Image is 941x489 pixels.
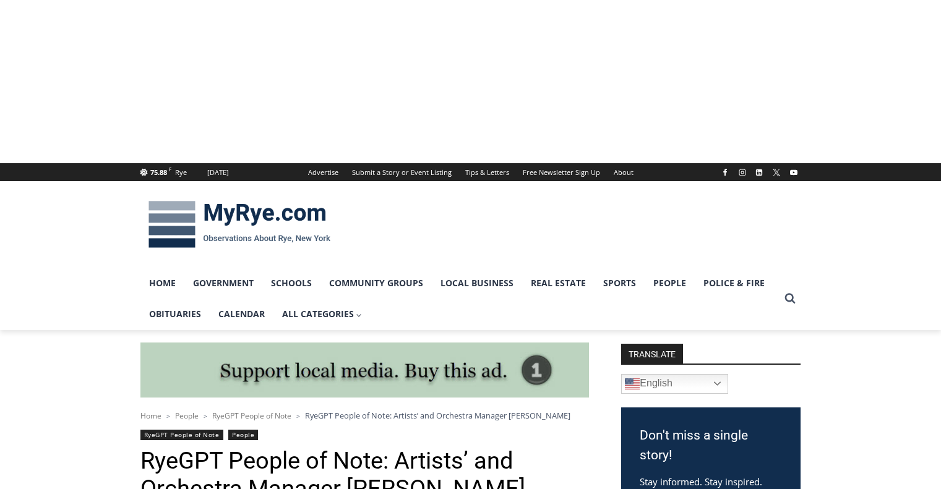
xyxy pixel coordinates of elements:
[621,374,728,394] a: English
[345,163,458,181] a: Submit a Story or Event Listing
[282,307,363,321] span: All Categories
[166,412,170,420] span: >
[786,165,801,180] a: YouTube
[212,410,291,421] a: RyeGPT People of Note
[296,412,300,420] span: >
[140,342,589,398] img: support local media, buy this ad
[140,268,184,299] a: Home
[140,410,161,421] a: Home
[718,165,733,180] a: Facebook
[301,163,345,181] a: Advertise
[695,268,773,299] a: Police & Fire
[228,430,258,440] a: People
[458,163,516,181] a: Tips & Letters
[640,426,782,465] h3: Don't miss a single story!
[769,165,784,180] a: X
[607,163,640,181] a: About
[735,165,750,180] a: Instagram
[150,168,167,177] span: 75.88
[621,344,683,364] strong: TRANSLATE
[184,268,262,299] a: Government
[140,430,223,440] a: RyeGPT People of Note
[140,409,589,422] nav: Breadcrumbs
[262,268,320,299] a: Schools
[752,165,767,180] a: Linkedin
[432,268,522,299] a: Local Business
[516,163,607,181] a: Free Newsletter Sign Up
[210,299,273,330] a: Calendar
[169,166,171,172] span: F
[204,412,207,420] span: >
[779,287,801,310] button: View Search Form
[175,167,187,178] div: Rye
[140,299,210,330] a: Obituaries
[320,268,432,299] a: Community Groups
[595,268,645,299] a: Sports
[625,376,640,391] img: en
[301,163,640,181] nav: Secondary Navigation
[207,167,229,178] div: [DATE]
[522,268,595,299] a: Real Estate
[645,268,695,299] a: People
[305,410,570,421] span: RyeGPT People of Note: Artists’ and Orchestra Manager [PERSON_NAME]
[175,410,199,421] a: People
[140,192,338,257] img: MyRye.com
[140,268,779,330] nav: Primary Navigation
[273,299,371,330] a: All Categories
